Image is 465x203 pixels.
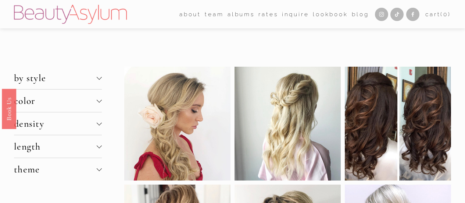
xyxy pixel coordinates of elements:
span: about [179,9,201,20]
a: Book Us [2,88,16,129]
a: TikTok [390,8,404,21]
button: length [14,135,102,158]
a: folder dropdown [179,8,201,20]
button: by style [14,67,102,89]
img: Beauty Asylum | Bridal Hair &amp; Makeup Charlotte &amp; Atlanta [14,5,127,24]
a: Blog [352,8,369,20]
span: color [14,95,97,106]
a: Inquire [282,8,309,20]
a: albums [228,8,255,20]
span: 0 [443,11,448,18]
a: folder dropdown [205,8,223,20]
span: length [14,141,97,152]
span: team [205,9,223,20]
span: ( ) [440,11,451,18]
span: density [14,118,97,129]
a: Instagram [375,8,388,21]
a: Facebook [406,8,419,21]
a: Lookbook [313,8,348,20]
span: by style [14,72,97,84]
a: Rates [258,8,278,20]
a: 0 items in cart [425,9,451,20]
button: color [14,90,102,112]
button: density [14,112,102,135]
span: theme [14,164,97,175]
button: theme [14,158,102,181]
